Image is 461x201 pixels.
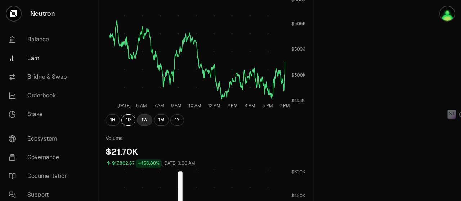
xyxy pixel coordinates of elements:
[3,86,78,105] a: Orderbook
[208,103,220,109] tspan: 12 PM
[3,148,78,167] a: Governance
[171,103,182,109] tspan: 9 AM
[136,159,162,168] div: +456.80%
[227,103,238,109] tspan: 2 PM
[106,114,120,126] button: 1H
[3,105,78,124] a: Stake
[112,159,134,168] div: $17,802.67
[3,30,78,49] a: Balance
[189,103,201,109] tspan: 10 AM
[291,21,306,27] tspan: $505K
[3,167,78,186] a: Documentation
[106,146,306,157] div: $21.70K
[117,103,131,109] tspan: [DATE]
[3,68,78,86] a: Bridge & Swap
[106,134,306,142] p: Volume
[3,49,78,68] a: Earn
[245,103,255,109] tspan: 4 PM
[291,169,305,175] tspan: $600K
[291,46,305,52] tspan: $503K
[136,103,147,109] tspan: 5 AM
[3,129,78,148] a: Ecosystem
[280,103,290,109] tspan: 7 PM
[291,72,306,78] tspan: $500K
[137,114,152,126] button: 1W
[154,103,164,109] tspan: 7 AM
[291,193,305,198] tspan: $450K
[291,98,305,104] tspan: $498K
[121,114,135,126] button: 1D
[170,114,184,126] button: 1Y
[154,114,169,126] button: 1M
[163,159,195,168] div: [DATE] 3:00 AM
[262,103,273,109] tspan: 5 PM
[440,6,455,21] img: Kycka wallet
